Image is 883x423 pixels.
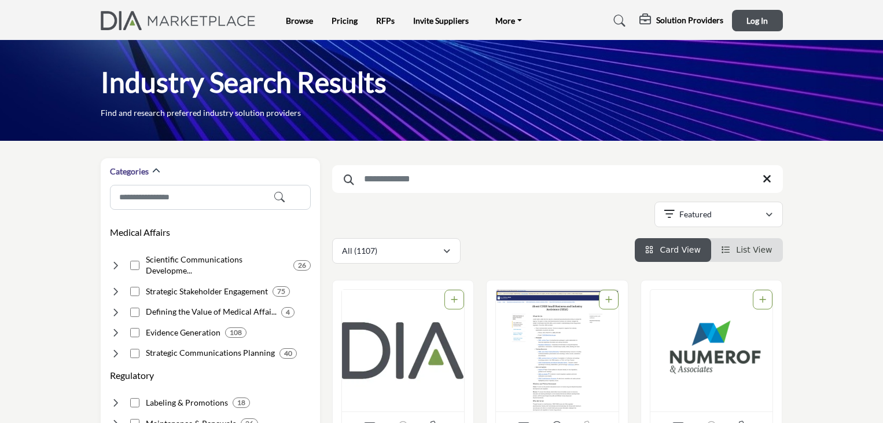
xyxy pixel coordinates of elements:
[279,348,297,359] div: 40 Results For Strategic Communications Planning
[746,16,768,25] span: Log In
[376,16,395,25] a: RFPs
[332,238,461,264] button: All (1107)
[496,290,619,411] a: Open Listing in new tab
[130,308,139,317] input: Select Defining the Value of Medical Affairs checkbox
[496,290,619,411] img: FDA CDER Small Business and Industry Assistance (SBIA)
[332,16,358,25] a: Pricing
[654,202,783,227] button: Featured
[286,16,313,25] a: Browse
[639,14,723,28] div: Solution Providers
[130,261,139,270] input: Select Scientific Communications Development checkbox
[101,11,262,30] img: Site Logo
[602,12,633,30] a: Search
[277,287,285,296] b: 75
[650,290,773,411] a: Open Listing in new tab
[110,225,170,239] button: Medical Affairs
[130,349,139,358] input: Select Strategic Communications Planning checkbox
[130,328,139,337] input: Select Evidence Generation checkbox
[722,245,772,254] a: View List
[650,290,773,411] img: Numerof & Associates
[273,286,290,297] div: 75 Results For Strategic Stakeholder Engagement
[736,245,772,254] span: List View
[645,245,701,254] a: View Card
[101,64,387,100] h1: Industry Search Results
[237,399,245,407] b: 18
[660,245,700,254] span: Card View
[110,369,154,382] button: Regulatory
[332,165,783,193] input: Search Keyword
[413,16,469,25] a: Invite Suppliers
[487,13,530,29] a: More
[679,209,712,220] p: Featured
[225,327,246,338] div: 108 Results For Evidence Generation
[130,398,139,407] input: Select Labeling & Promotions checkbox
[759,295,766,304] a: Add To List
[342,290,465,411] img: DIA Global
[605,295,612,304] a: Add To List
[732,10,783,31] button: Log In
[146,286,268,297] h4: Strategic Stakeholder Engagement: Interacting with key opinion leaders and advocacy partners.
[146,254,289,276] h4: Scientific Communications Development: Creating scientific content showcasing clinical evidence.
[146,327,220,338] h4: Evidence Generation: Research to support clinical and economic value claims.
[230,329,242,337] b: 108
[635,238,711,262] li: Card View
[281,307,295,318] div: 4 Results For Defining the Value of Medical Affairs
[342,290,465,411] a: Open Listing in new tab
[233,398,250,408] div: 18 Results For Labeling & Promotions
[146,306,277,318] h4: Defining the Value of Medical Affairs
[293,260,311,271] div: 26 Results For Scientific Communications Development
[451,295,458,304] a: Add To List
[342,245,377,257] p: All (1107)
[146,397,228,409] h4: Labeling & Promotions: Determining safe product use specifications and claims.
[711,238,783,262] li: List View
[146,347,275,359] h4: Strategic Communications Planning: Developing publication plans demonstrating product benefits an...
[284,349,292,358] b: 40
[101,107,301,119] p: Find and research preferred industry solution providers
[656,15,723,25] h5: Solution Providers
[130,287,139,296] input: Select Strategic Stakeholder Engagement checkbox
[298,261,306,269] b: 26
[286,308,290,316] b: 4
[110,185,311,210] input: Search Category
[110,166,149,177] h2: Categories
